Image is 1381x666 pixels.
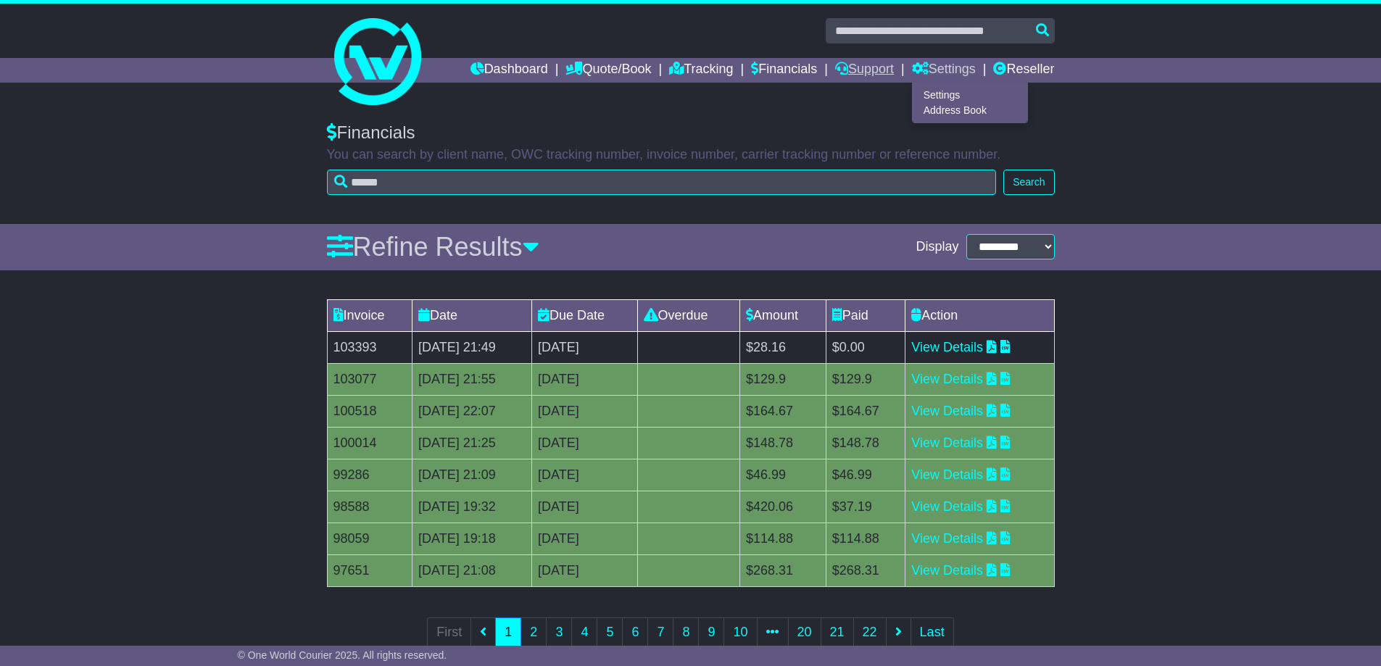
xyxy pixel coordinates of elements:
[740,459,826,491] td: $46.99
[740,363,826,395] td: $129.9
[521,617,547,647] a: 2
[412,299,531,331] td: Date
[412,523,531,554] td: [DATE] 19:18
[532,427,637,459] td: [DATE]
[911,467,983,482] a: View Details
[647,617,673,647] a: 7
[853,617,887,647] a: 22
[327,491,412,523] td: 98588
[826,427,905,459] td: $148.78
[327,299,412,331] td: Invoice
[740,554,826,586] td: $268.31
[826,491,905,523] td: $37.19
[911,340,983,354] a: View Details
[1003,170,1054,195] button: Search
[495,617,521,647] a: 1
[740,427,826,459] td: $148.78
[751,58,817,83] a: Financials
[826,363,905,395] td: $129.9
[327,331,412,363] td: 103393
[470,58,548,83] a: Dashboard
[412,491,531,523] td: [DATE] 19:32
[412,459,531,491] td: [DATE] 21:09
[327,363,412,395] td: 103077
[740,523,826,554] td: $114.88
[412,427,531,459] td: [DATE] 21:25
[532,491,637,523] td: [DATE]
[826,331,905,363] td: $0.00
[597,617,623,647] a: 5
[532,299,637,331] td: Due Date
[911,617,954,647] a: Last
[911,436,983,450] a: View Details
[911,563,983,578] a: View Details
[412,395,531,427] td: [DATE] 22:07
[913,87,1027,103] a: Settings
[327,554,412,586] td: 97651
[826,299,905,331] td: Paid
[571,617,597,647] a: 4
[740,491,826,523] td: $420.06
[327,395,412,427] td: 100518
[327,459,412,491] td: 99286
[912,58,976,83] a: Settings
[327,147,1055,163] p: You can search by client name, OWC tracking number, invoice number, carrier tracking number or re...
[327,232,539,262] a: Refine Results
[911,499,983,514] a: View Details
[412,363,531,395] td: [DATE] 21:55
[327,427,412,459] td: 100014
[826,554,905,586] td: $268.31
[669,58,733,83] a: Tracking
[835,58,894,83] a: Support
[740,299,826,331] td: Amount
[565,58,651,83] a: Quote/Book
[532,523,637,554] td: [DATE]
[673,617,699,647] a: 8
[905,299,1054,331] td: Action
[532,554,637,586] td: [DATE]
[826,459,905,491] td: $46.99
[723,617,757,647] a: 10
[916,239,958,255] span: Display
[821,617,854,647] a: 21
[993,58,1054,83] a: Reseller
[622,617,648,647] a: 6
[826,523,905,554] td: $114.88
[911,372,983,386] a: View Details
[698,617,724,647] a: 9
[740,331,826,363] td: $28.16
[740,395,826,427] td: $164.67
[238,649,447,661] span: © One World Courier 2025. All rights reserved.
[826,395,905,427] td: $164.67
[412,554,531,586] td: [DATE] 21:08
[327,122,1055,143] div: Financials
[911,404,983,418] a: View Details
[532,395,637,427] td: [DATE]
[327,523,412,554] td: 98059
[412,331,531,363] td: [DATE] 21:49
[911,531,983,546] a: View Details
[532,331,637,363] td: [DATE]
[546,617,572,647] a: 3
[788,617,821,647] a: 20
[912,83,1028,123] div: Quote/Book
[532,459,637,491] td: [DATE]
[532,363,637,395] td: [DATE]
[913,103,1027,119] a: Address Book
[637,299,739,331] td: Overdue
